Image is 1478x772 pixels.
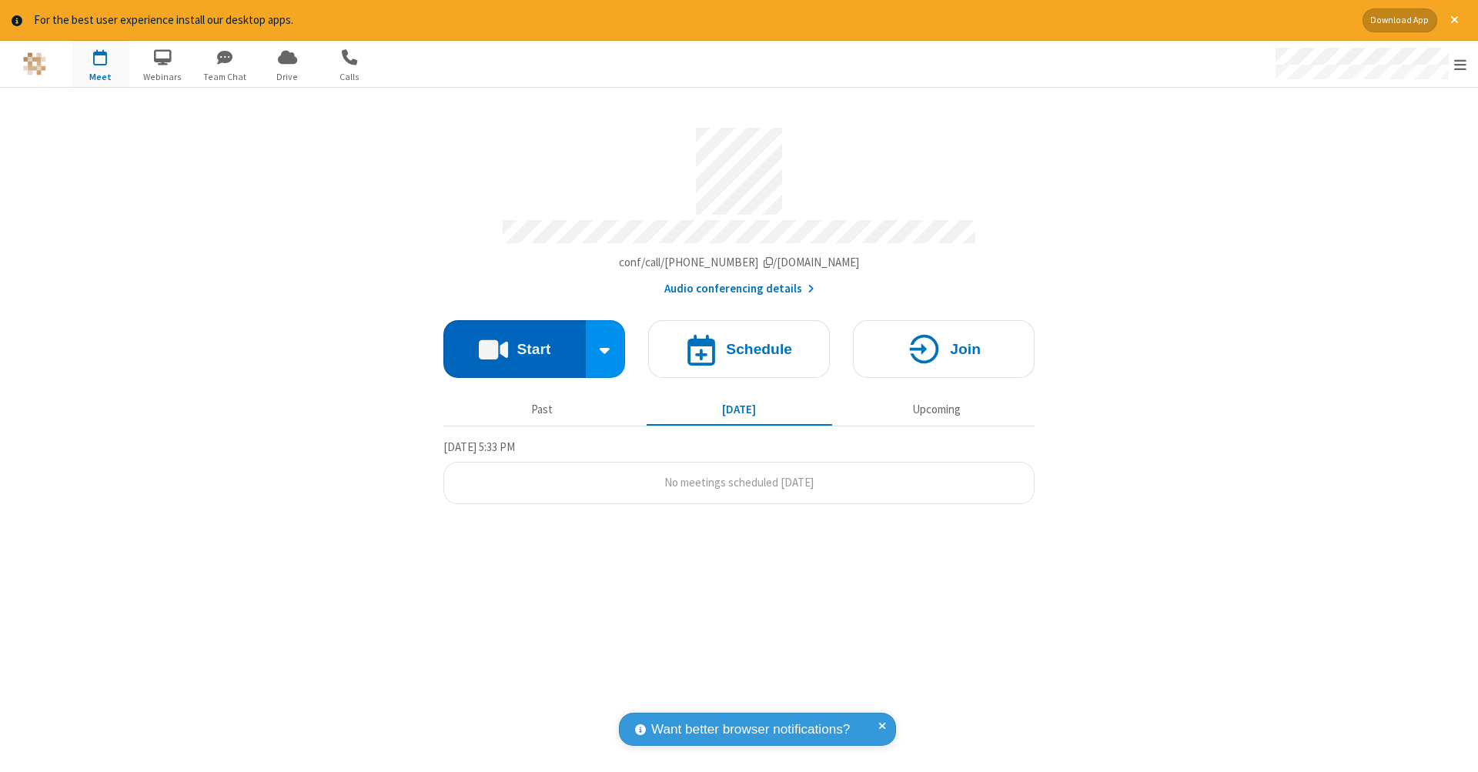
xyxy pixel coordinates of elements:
button: Schedule [648,320,830,378]
span: No meetings scheduled [DATE] [664,475,814,490]
button: [DATE] [647,396,832,425]
section: Today's Meetings [443,438,1035,504]
button: Download App [1363,8,1437,32]
span: Team Chat [196,70,254,84]
span: [DATE] 5:33 PM [443,439,515,454]
button: Close alert [1443,8,1466,32]
div: Open menu [1261,41,1478,87]
h4: Start [517,342,550,356]
button: Logo [5,41,63,87]
h4: Schedule [726,342,792,356]
button: Join [853,320,1035,378]
span: Drive [259,70,316,84]
span: Calls [321,70,379,84]
button: Audio conferencing details [664,280,814,298]
span: Want better browser notifications? [651,720,850,740]
h4: Join [950,342,981,356]
section: Account details [443,116,1035,297]
span: Webinars [134,70,192,84]
div: For the best user experience install our desktop apps. [34,12,1351,29]
button: Past [450,396,635,425]
span: Copy my meeting room link [619,255,860,269]
img: QA Selenium DO NOT DELETE OR CHANGE [23,52,46,75]
span: Meet [72,70,129,84]
div: Start conference options [586,320,626,378]
button: Start [443,320,586,378]
button: Upcoming [844,396,1029,425]
button: Copy my meeting room linkCopy my meeting room link [619,254,860,272]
